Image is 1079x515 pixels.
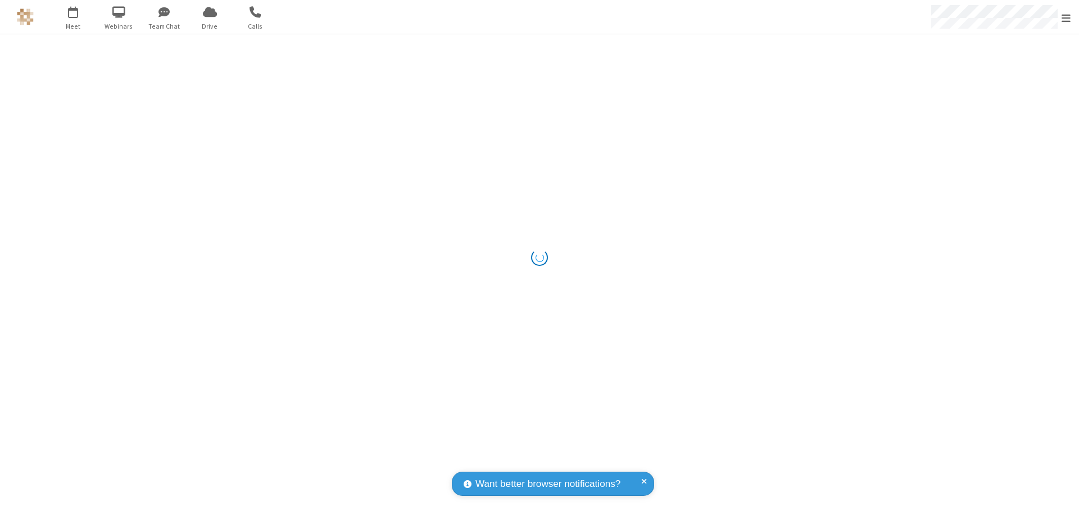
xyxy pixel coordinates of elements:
[234,21,276,31] span: Calls
[17,8,34,25] img: QA Selenium DO NOT DELETE OR CHANGE
[98,21,140,31] span: Webinars
[143,21,185,31] span: Team Chat
[52,21,94,31] span: Meet
[475,477,620,491] span: Want better browser notifications?
[189,21,231,31] span: Drive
